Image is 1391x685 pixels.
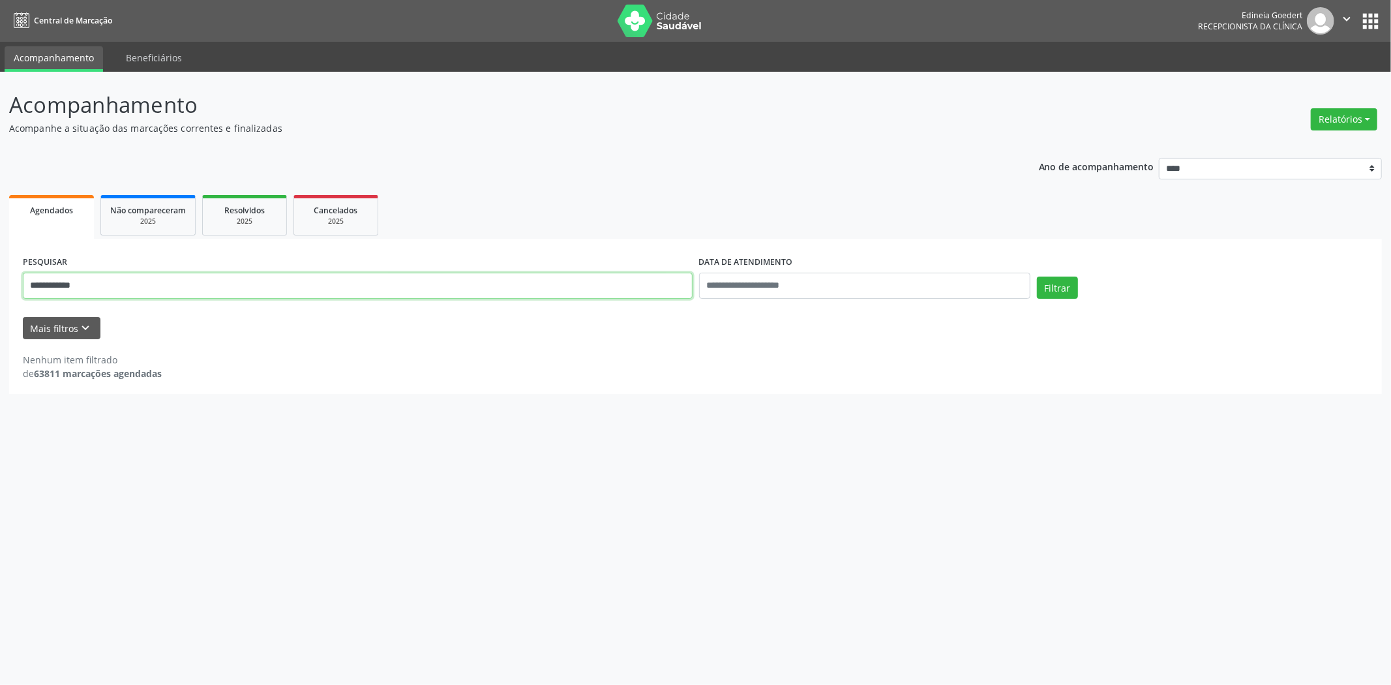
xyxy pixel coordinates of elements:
[9,89,970,121] p: Acompanhamento
[23,367,162,380] div: de
[1198,21,1302,32] span: Recepcionista da clínica
[110,205,186,216] span: Não compareceram
[34,15,112,26] span: Central de Marcação
[117,46,191,69] a: Beneficiários
[1359,10,1382,33] button: apps
[1339,12,1354,26] i: 
[79,321,93,335] i: keyboard_arrow_down
[1307,7,1334,35] img: img
[699,252,793,273] label: DATA DE ATENDIMENTO
[314,205,358,216] span: Cancelados
[9,10,112,31] a: Central de Marcação
[23,317,100,340] button: Mais filtroskeyboard_arrow_down
[224,205,265,216] span: Resolvidos
[110,217,186,226] div: 2025
[23,353,162,367] div: Nenhum item filtrado
[212,217,277,226] div: 2025
[23,252,67,273] label: PESQUISAR
[303,217,368,226] div: 2025
[1039,158,1154,174] p: Ano de acompanhamento
[1198,10,1302,21] div: Edineia Goedert
[9,121,970,135] p: Acompanhe a situação das marcações correntes e finalizadas
[1037,277,1078,299] button: Filtrar
[34,367,162,380] strong: 63811 marcações agendadas
[1334,7,1359,35] button: 
[1311,108,1377,130] button: Relatórios
[5,46,103,72] a: Acompanhamento
[30,205,73,216] span: Agendados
